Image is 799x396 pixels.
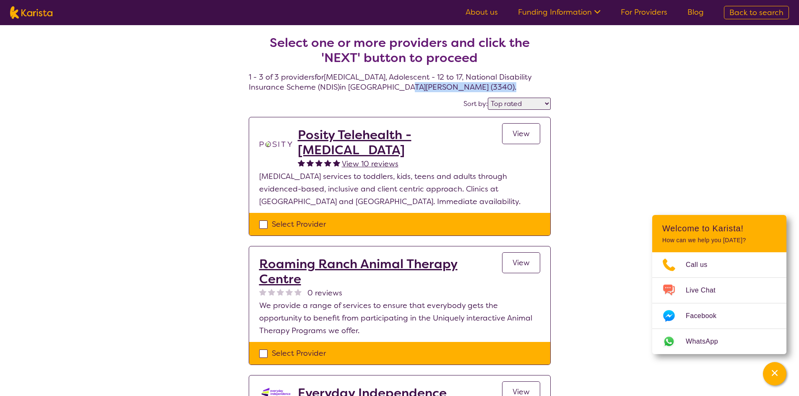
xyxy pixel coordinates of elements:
img: nonereviewstar [277,288,284,295]
h2: Select one or more providers and click the 'NEXT' button to proceed [259,35,541,65]
span: View 10 reviews [342,159,398,169]
img: nonereviewstar [286,288,293,295]
a: View [502,252,540,273]
img: nonereviewstar [294,288,302,295]
a: View 10 reviews [342,158,398,170]
ul: Choose channel [652,252,786,354]
p: [MEDICAL_DATA] services to toddlers, kids, teens and adults through evidenced-based, inclusive an... [259,170,540,208]
h2: Welcome to Karista! [662,223,776,233]
img: fullstar [324,159,331,166]
h4: 1 - 3 of 3 providers for [MEDICAL_DATA] , Adolescent - 12 to 17 , National Disability Insurance S... [249,15,551,92]
span: View [513,129,530,139]
a: Funding Information [518,7,601,17]
div: Channel Menu [652,215,786,354]
a: For Providers [621,7,667,17]
img: fullstar [307,159,314,166]
p: How can we help you [DATE]? [662,237,776,244]
p: We provide a range of services to ensure that everybody gets the opportunity to benefit from part... [259,299,540,337]
img: fullstar [333,159,340,166]
img: nonereviewstar [259,288,266,295]
span: Call us [686,259,718,271]
a: Roaming Ranch Animal Therapy Centre [259,256,502,287]
span: 0 reviews [307,287,342,299]
a: About us [466,7,498,17]
a: Web link opens in a new tab. [652,329,786,354]
a: Blog [687,7,704,17]
img: t1bslo80pcylnzwjhndq.png [259,127,293,161]
span: WhatsApp [686,335,728,348]
a: View [502,123,540,144]
span: Back to search [729,8,783,18]
img: nonereviewstar [268,288,275,295]
button: Channel Menu [763,362,786,386]
span: Live Chat [686,284,726,297]
img: fullstar [298,159,305,166]
a: Back to search [724,6,789,19]
span: View [513,258,530,268]
img: fullstar [315,159,323,166]
img: Karista logo [10,6,52,19]
a: Posity Telehealth - [MEDICAL_DATA] [298,127,502,158]
label: Sort by: [463,99,488,108]
span: Facebook [686,310,726,322]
